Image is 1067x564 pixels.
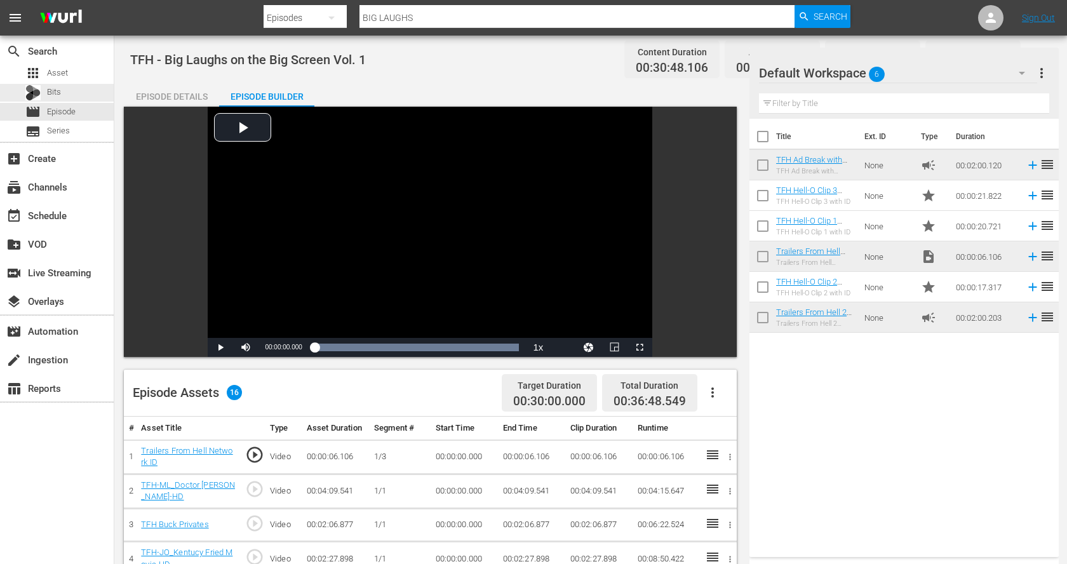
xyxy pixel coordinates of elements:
div: Video Player [208,107,652,357]
td: 1 [124,440,136,474]
td: None [859,272,916,302]
span: Schedule [6,208,22,224]
span: Ad [921,158,936,173]
svg: Add to Episode [1026,189,1040,203]
th: End Time [498,417,565,440]
div: Target Duration [513,377,586,394]
span: Search [814,5,847,28]
div: TFH Ad Break with Countdown Timer [776,167,854,175]
a: TFH Hell-O Clip 1 with ID [776,216,842,235]
button: Playback Rate [525,338,551,357]
a: Trailers From Hell Network ID [141,446,232,467]
span: 00:30:00.000 [513,394,586,409]
td: 1/3 [369,440,430,474]
span: 6 [869,61,885,88]
a: TFH Hell-O Clip 3 with ID [776,185,842,205]
td: None [859,150,916,180]
th: Asset Duration [302,417,369,440]
span: Overlays [6,294,22,309]
td: 00:00:06.106 [498,440,565,474]
span: play_circle_outline [245,514,264,533]
td: 00:06:22.524 [633,508,700,542]
span: Episode [25,104,41,119]
td: 00:00:00.000 [431,508,498,542]
span: menu [8,10,23,25]
span: Channels [6,180,22,195]
td: 00:00:00.000 [431,474,498,508]
span: reorder [1040,218,1055,233]
td: 3 [124,508,136,542]
span: play_circle_outline [245,445,264,464]
th: Asset Title [136,417,240,440]
td: 00:00:21.822 [951,180,1021,211]
th: Start Time [431,417,498,440]
a: TFH Buck Privates [141,520,208,529]
svg: Add to Episode [1026,158,1040,172]
a: Trailers From Hell 2 Minute Ad Break [776,307,852,326]
a: TFH Ad Break with Countdown Timer [776,155,847,174]
svg: Add to Episode [1026,280,1040,294]
button: Fullscreen [627,338,652,357]
td: 1/1 [369,508,430,542]
div: Default Workspace [759,55,1037,91]
div: Episode Assets [133,385,242,400]
td: 00:00:06.106 [951,241,1021,272]
svg: Add to Episode [1026,219,1040,233]
td: 00:04:09.541 [498,474,565,508]
span: 00:00:00.000 [265,344,302,351]
th: Segment # [369,417,430,440]
td: 00:00:00.000 [431,440,498,474]
td: Video [265,474,302,508]
div: Episode Builder [219,81,314,112]
td: Video [265,440,302,474]
span: reorder [1040,309,1055,325]
a: Trailers From Hell Network ID [776,246,845,265]
img: ans4CAIJ8jUAAAAAAAAAAAAAAAAAAAAAAAAgQb4GAAAAAAAAAAAAAAAAAAAAAAAAJMjXAAAAAAAAAAAAAAAAAAAAAAAAgAT5G... [30,3,91,33]
div: Content Duration [636,43,708,61]
td: 00:04:09.541 [302,474,369,508]
span: 00:06:00.443 [736,61,809,76]
a: TFH Hell-O Clip 2 with ID [776,277,842,296]
div: Trailers From Hell Network ID [776,258,854,267]
span: TFH - Big Laughs on the Big Screen Vol. 1 [130,52,366,67]
div: Trailers From Hell 2 Minute Ad Break [776,319,854,328]
span: 00:30:48.106 [636,61,708,76]
span: Series [47,124,70,137]
div: Total Duration [937,43,1009,61]
button: Search [795,5,850,28]
button: Jump To Time [576,338,601,357]
td: 1/1 [369,474,430,508]
div: Ad Duration [736,43,809,61]
span: Live Streaming [6,265,22,281]
span: Promo [921,218,936,234]
button: Play [208,338,233,357]
div: Progress Bar [315,344,520,351]
div: Bits [25,85,41,100]
button: Episode Builder [219,81,314,107]
td: 00:00:17.317 [951,272,1021,302]
span: more_vert [1034,65,1049,81]
button: Mute [233,338,258,357]
td: 00:04:15.647 [633,474,700,508]
th: # [124,417,136,440]
span: Ingestion [6,352,22,368]
a: Sign Out [1022,13,1055,23]
td: 00:00:06.106 [633,440,700,474]
div: TFH Hell-O Clip 3 with ID [776,198,854,206]
span: reorder [1040,187,1055,203]
td: Video [265,508,302,542]
span: 00:36:48.549 [614,394,686,408]
th: Runtime [633,417,700,440]
div: Total Duration [614,377,686,394]
span: VOD [6,237,22,252]
button: Picture-in-Picture [601,338,627,357]
span: play_circle_outline [245,480,264,499]
th: Title [776,119,857,154]
div: Episode Details [124,81,219,112]
td: 00:02:06.877 [565,508,633,542]
span: Promo [921,188,936,203]
div: TFH Hell-O Clip 2 with ID [776,289,854,297]
button: Episode Details [124,81,219,107]
button: more_vert [1034,58,1049,88]
td: 00:02:06.877 [302,508,369,542]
